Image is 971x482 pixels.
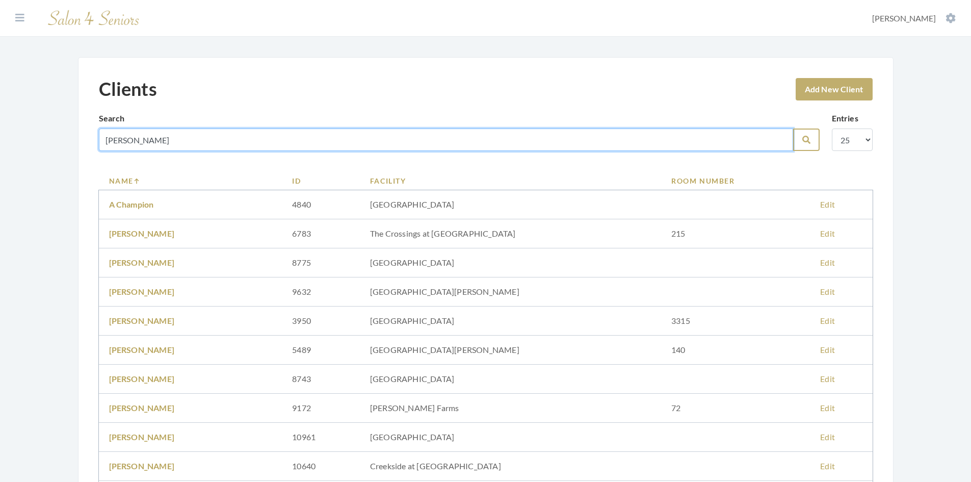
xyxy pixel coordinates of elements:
a: Edit [820,403,835,413]
a: [PERSON_NAME] [109,432,175,442]
td: [PERSON_NAME] Farms [360,394,661,423]
a: Edit [820,258,835,267]
a: Edit [820,432,835,442]
h1: Clients [99,78,157,100]
td: 140 [661,336,810,365]
img: Salon 4 Seniors [43,6,145,30]
td: 3315 [661,307,810,336]
a: Edit [820,461,835,471]
input: Search by name, facility or room number [99,129,793,151]
a: Add New Client [796,78,873,100]
a: [PERSON_NAME] [109,316,175,325]
a: Edit [820,287,835,296]
a: Name [109,175,272,186]
td: 72 [661,394,810,423]
a: Edit [820,316,835,325]
a: [PERSON_NAME] [109,461,175,471]
td: 5489 [282,336,360,365]
a: [PERSON_NAME] [109,258,175,267]
td: The Crossings at [GEOGRAPHIC_DATA] [360,219,661,248]
a: ID [292,175,350,186]
td: 6783 [282,219,360,248]
a: Room Number [671,175,800,186]
a: Edit [820,345,835,354]
td: [GEOGRAPHIC_DATA] [360,190,661,219]
td: [GEOGRAPHIC_DATA][PERSON_NAME] [360,277,661,307]
td: [GEOGRAPHIC_DATA] [360,423,661,452]
td: Creekside at [GEOGRAPHIC_DATA] [360,452,661,481]
a: [PERSON_NAME] [109,345,175,354]
a: [PERSON_NAME] [109,403,175,413]
td: [GEOGRAPHIC_DATA] [360,365,661,394]
td: [GEOGRAPHIC_DATA] [360,248,661,277]
a: A Champion [109,199,154,209]
a: [PERSON_NAME] [109,229,175,238]
a: [PERSON_NAME] [109,287,175,296]
td: [GEOGRAPHIC_DATA][PERSON_NAME] [360,336,661,365]
label: Search [99,112,125,124]
button: [PERSON_NAME] [869,13,959,24]
a: Edit [820,199,835,209]
a: [PERSON_NAME] [109,374,175,384]
span: [PERSON_NAME] [872,13,936,23]
td: 4840 [282,190,360,219]
td: 8743 [282,365,360,394]
a: Edit [820,374,835,384]
td: 8775 [282,248,360,277]
td: 10961 [282,423,360,452]
td: 10640 [282,452,360,481]
a: Edit [820,229,835,238]
td: 9172 [282,394,360,423]
a: Facility [370,175,651,186]
td: 3950 [282,307,360,336]
label: Entries [832,112,858,124]
td: 9632 [282,277,360,307]
td: [GEOGRAPHIC_DATA] [360,307,661,336]
td: 215 [661,219,810,248]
